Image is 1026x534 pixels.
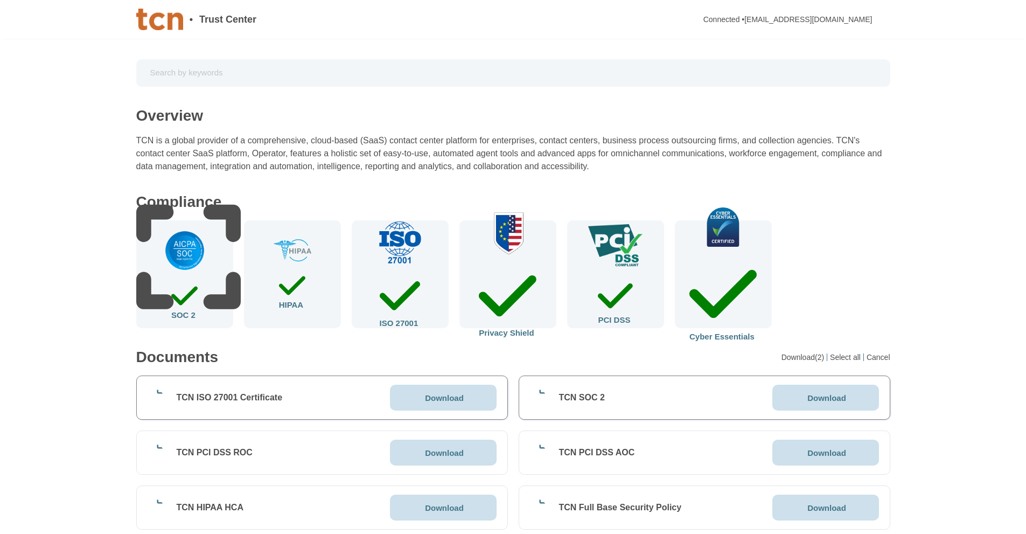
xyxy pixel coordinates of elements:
[425,394,464,402] p: Download
[177,502,243,513] div: TCN HIPAA HCA
[598,276,632,323] div: PCI DSS
[425,449,464,457] p: Download
[559,447,635,458] div: TCN PCI DSS AOC
[144,64,883,82] input: Search by keywords
[177,447,253,458] div: TCN PCI DSS ROC
[279,271,306,309] div: HIPAA
[689,255,757,341] div: Cyber Essentials
[781,353,827,361] div: Download(2)
[136,350,218,365] div: Documents
[136,9,183,30] img: Company Banner
[688,207,758,246] img: check
[136,108,204,123] div: Overview
[136,134,890,173] div: TCN is a global provider of a comprehensive, cloud-based (SaaS) contact center platform for enter...
[807,449,846,457] p: Download
[479,263,536,337] div: Privacy Shield
[380,273,421,328] div: ISO 27001
[559,392,605,403] div: TCN SOC 2
[830,353,864,361] div: Select all
[867,353,890,361] div: Cancel
[136,195,222,210] div: Compliance
[171,281,198,319] div: SOC 2
[377,221,423,264] img: check
[274,239,311,262] img: check
[559,502,682,513] div: TCN Full Base Security Policy
[703,16,873,23] div: Connected • [EMAIL_ADDRESS][DOMAIN_NAME]
[190,15,193,24] span: •
[476,211,539,254] img: check
[588,224,643,267] img: check
[807,504,846,512] p: Download
[199,15,256,24] span: Trust Center
[807,394,846,402] p: Download
[425,504,464,512] p: Download
[177,392,283,403] div: TCN ISO 27001 Certificate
